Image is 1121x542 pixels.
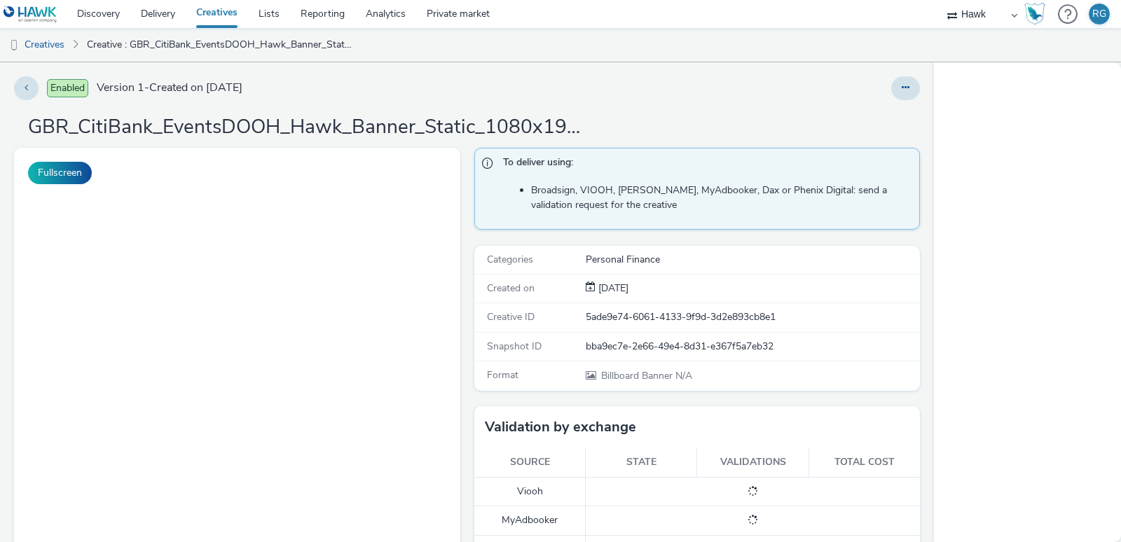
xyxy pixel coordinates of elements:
[487,368,518,382] span: Format
[601,369,675,382] span: Billboard Banner
[97,80,242,96] span: Version 1 - Created on [DATE]
[487,340,542,353] span: Snapshot ID
[1024,3,1051,25] a: Hawk Academy
[487,310,535,324] span: Creative ID
[697,448,809,477] th: Validations
[474,506,586,535] td: MyAdbooker
[474,448,586,477] th: Source
[487,282,535,295] span: Created on
[485,417,636,438] h3: Validation by exchange
[28,162,92,184] button: Fullscreen
[586,310,919,324] div: 5ade9e74-6061-4133-9f9d-3d2e893cb8e1
[586,253,919,267] div: Personal Finance
[809,448,920,477] th: Total cost
[7,39,21,53] img: dooh
[1024,3,1045,25] img: Hawk Academy
[596,282,628,296] div: Creation 09 October 2025, 11:45
[531,183,913,212] li: Broadsign, VIOOH, [PERSON_NAME], MyAdbooker, Dax or Phenix Digital: send a validation request for...
[586,448,697,477] th: State
[28,114,589,141] h1: GBR_CitiBank_EventsDOOH_Hawk_Banner_Static_1080x1920_Hungary_20251009
[4,6,57,23] img: undefined Logo
[503,155,906,174] span: To deliver using:
[600,369,692,382] span: N/A
[80,28,360,62] a: Creative : GBR_CitiBank_EventsDOOH_Hawk_Banner_Static_1080x1920_Hungary_20251009
[1092,4,1106,25] div: RG
[47,79,88,97] span: Enabled
[596,282,628,295] span: [DATE]
[586,340,919,354] div: bba9ec7e-2e66-49e4-8d31-e367f5a7eb32
[487,253,533,266] span: Categories
[474,477,586,506] td: Viooh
